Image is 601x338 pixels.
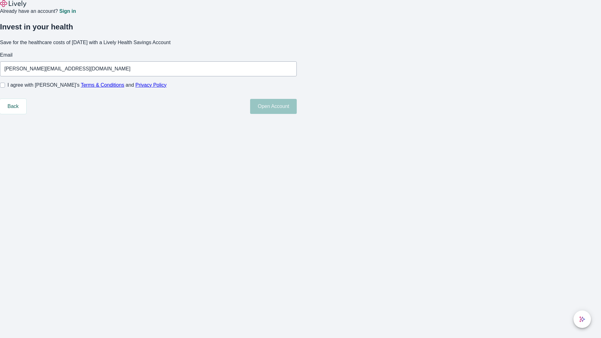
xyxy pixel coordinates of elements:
[81,82,124,88] a: Terms & Conditions
[579,316,585,322] svg: Lively AI Assistant
[573,310,591,328] button: chat
[59,9,76,14] a: Sign in
[136,82,167,88] a: Privacy Policy
[8,81,167,89] span: I agree with [PERSON_NAME]’s and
